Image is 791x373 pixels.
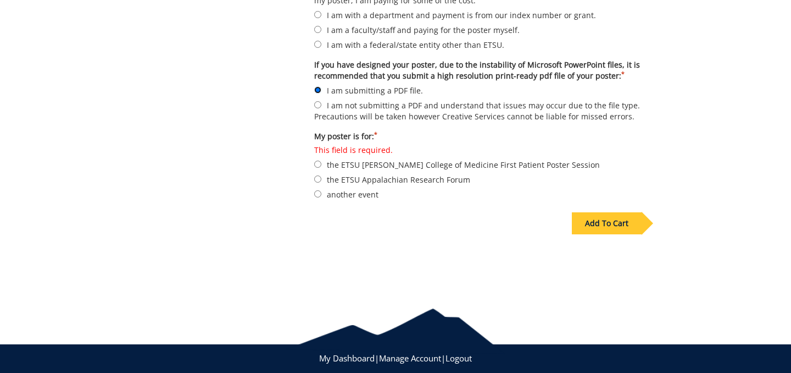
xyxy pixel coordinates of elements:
label: the ETSU [PERSON_NAME] College of Medicine First Patient Poster Session [314,145,655,171]
input: I am with a department and payment is from our index number or grant. [314,11,321,18]
label: My poster is for: [314,131,655,142]
label: another event [314,188,655,200]
label: I am a faculty/staff and paying for the poster myself. [314,24,655,36]
label: I am with a department and payment is from our index number or grant. [314,9,655,21]
input: I am a faculty/staff and paying for the poster myself. [314,26,321,33]
label: I am with a federal/state entity other than ETSU. [314,39,655,51]
label: If you have designed your poster, due to the instability of Microsoft PowerPoint files, it is rec... [314,59,655,81]
input: I am with a federal/state entity other than ETSU. [314,41,321,48]
label: I am not submitting a PDF and understand that issues may occur due to the file type. Precautions ... [314,99,655,122]
a: Logout [445,353,472,364]
input: another event [314,190,321,198]
input: the ETSU Appalachian Research Forum [314,175,321,183]
label: I am submitting a PDF file. [314,84,655,96]
input: This field is required.the ETSU [PERSON_NAME] College of Medicine First Patient Poster Session [314,161,321,168]
a: Manage Account [379,353,441,364]
a: My Dashboard [319,353,375,364]
input: I am not submitting a PDF and understand that issues may occur due to the file type. Precautions ... [314,101,321,108]
label: This field is required. [314,145,655,156]
label: the ETSU Appalachian Research Forum [314,173,655,185]
input: I am submitting a PDF file. [314,86,321,94]
div: Add To Cart [572,212,642,234]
